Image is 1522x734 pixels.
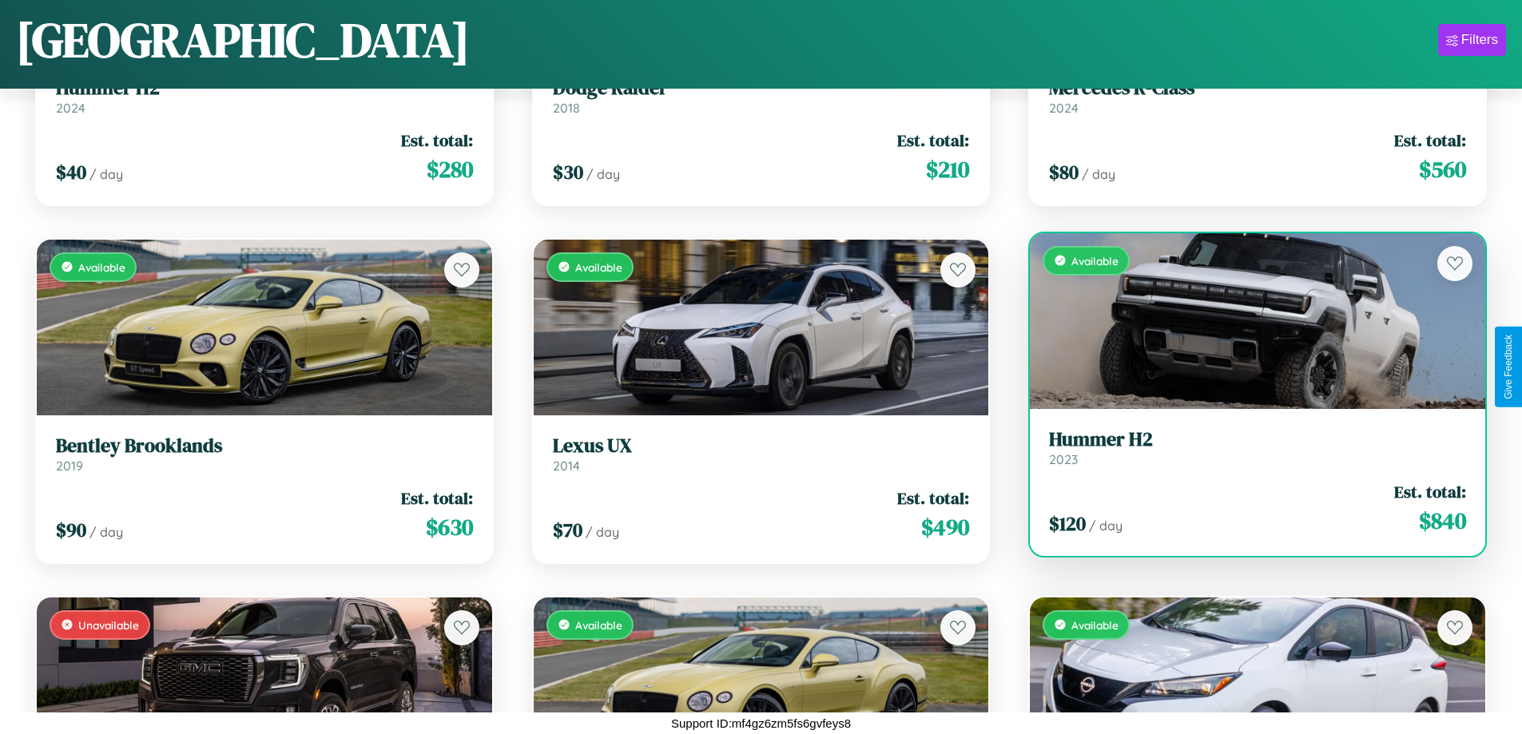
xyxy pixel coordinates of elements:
span: Available [575,618,622,632]
span: / day [586,166,620,182]
span: / day [89,166,123,182]
a: Hummer H22024 [56,77,473,116]
button: Filters [1438,24,1506,56]
span: Available [575,260,622,274]
span: $ 280 [427,153,473,185]
span: $ 40 [56,159,86,185]
h3: Lexus UX [553,434,970,458]
a: Mercedes R-Class2024 [1049,77,1466,116]
span: 2023 [1049,451,1078,467]
span: $ 210 [926,153,969,185]
span: / day [586,524,619,540]
span: $ 80 [1049,159,1079,185]
span: $ 120 [1049,510,1086,537]
span: 2019 [56,458,83,474]
div: Give Feedback [1503,335,1514,399]
span: 2014 [553,458,580,474]
span: 2018 [553,100,580,116]
span: Est. total: [1394,129,1466,152]
span: Available [1071,618,1119,632]
h3: Hummer H2 [56,77,473,100]
p: Support ID: mf4gz6zm5fs6gvfeys8 [671,712,851,734]
span: $ 70 [553,517,582,543]
a: Lexus UX2014 [553,434,970,474]
span: Est. total: [897,486,969,510]
span: 2024 [56,100,85,116]
span: $ 560 [1419,153,1466,185]
span: $ 840 [1419,505,1466,537]
a: Dodge Raider2018 [553,77,970,116]
h3: Hummer H2 [1049,428,1466,451]
h3: Dodge Raider [553,77,970,100]
span: Est. total: [897,129,969,152]
span: $ 90 [56,517,86,543]
h3: Mercedes R-Class [1049,77,1466,100]
div: Filters [1461,32,1498,48]
span: Available [78,260,125,274]
span: Available [1071,254,1119,268]
span: $ 630 [426,511,473,543]
h1: [GEOGRAPHIC_DATA] [16,7,470,73]
span: Est. total: [401,129,473,152]
span: $ 30 [553,159,583,185]
a: Hummer H22023 [1049,428,1466,467]
h3: Bentley Brooklands [56,434,473,458]
span: Est. total: [401,486,473,510]
span: $ 490 [921,511,969,543]
span: 2024 [1049,100,1079,116]
span: Unavailable [78,618,139,632]
span: / day [89,524,123,540]
a: Bentley Brooklands2019 [56,434,473,474]
span: / day [1082,166,1115,182]
span: / day [1089,518,1123,534]
span: Est. total: [1394,480,1466,503]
